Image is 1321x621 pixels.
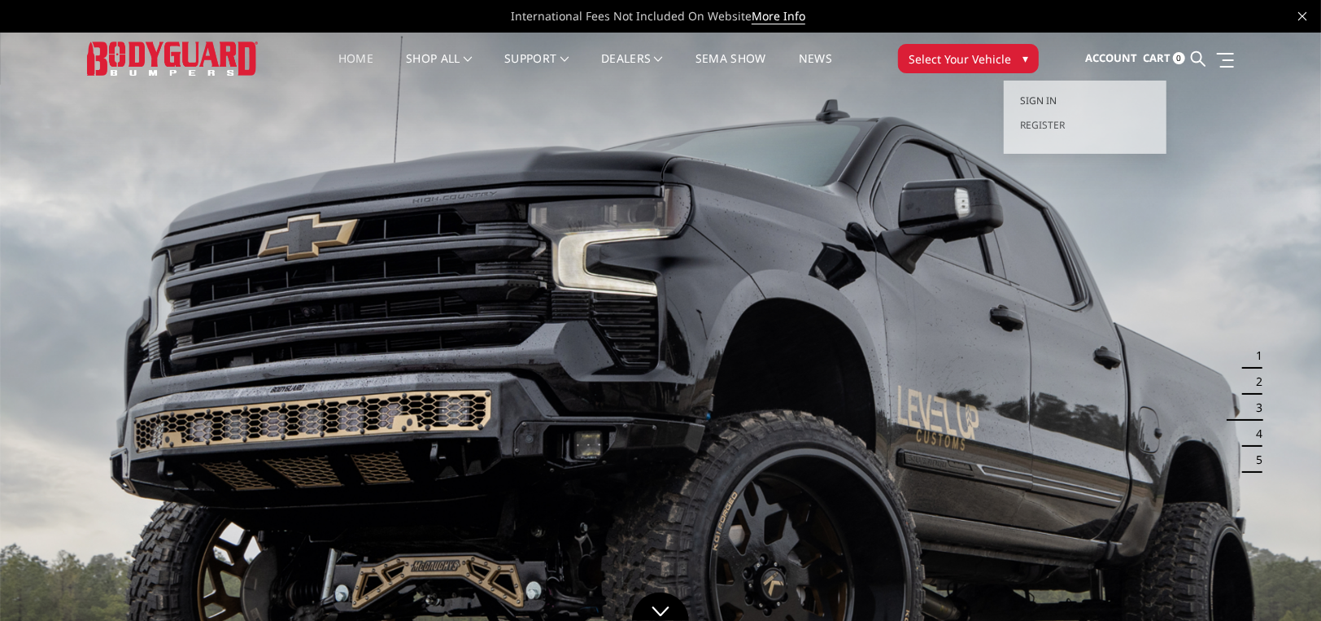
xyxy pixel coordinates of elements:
[898,44,1039,73] button: Select Your Vehicle
[752,8,805,24] a: More Info
[1173,52,1185,64] span: 0
[1246,369,1262,395] button: 2 of 5
[338,53,373,85] a: Home
[1020,113,1150,138] a: Register
[601,53,663,85] a: Dealers
[1085,50,1137,65] span: Account
[1143,50,1171,65] span: Cart
[1022,50,1028,67] span: ▾
[909,50,1011,68] span: Select Your Vehicle
[1020,118,1065,132] span: Register
[1020,94,1057,107] span: Sign in
[1143,37,1185,81] a: Cart 0
[1246,343,1262,369] button: 1 of 5
[799,53,832,85] a: News
[1246,447,1262,473] button: 5 of 5
[1246,421,1262,447] button: 4 of 5
[1085,37,1137,81] a: Account
[1246,395,1262,421] button: 3 of 5
[1020,89,1150,113] a: Sign in
[504,53,569,85] a: Support
[695,53,766,85] a: SEMA Show
[87,42,258,75] img: BODYGUARD BUMPERS
[632,593,689,621] a: Click to Down
[406,53,472,85] a: shop all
